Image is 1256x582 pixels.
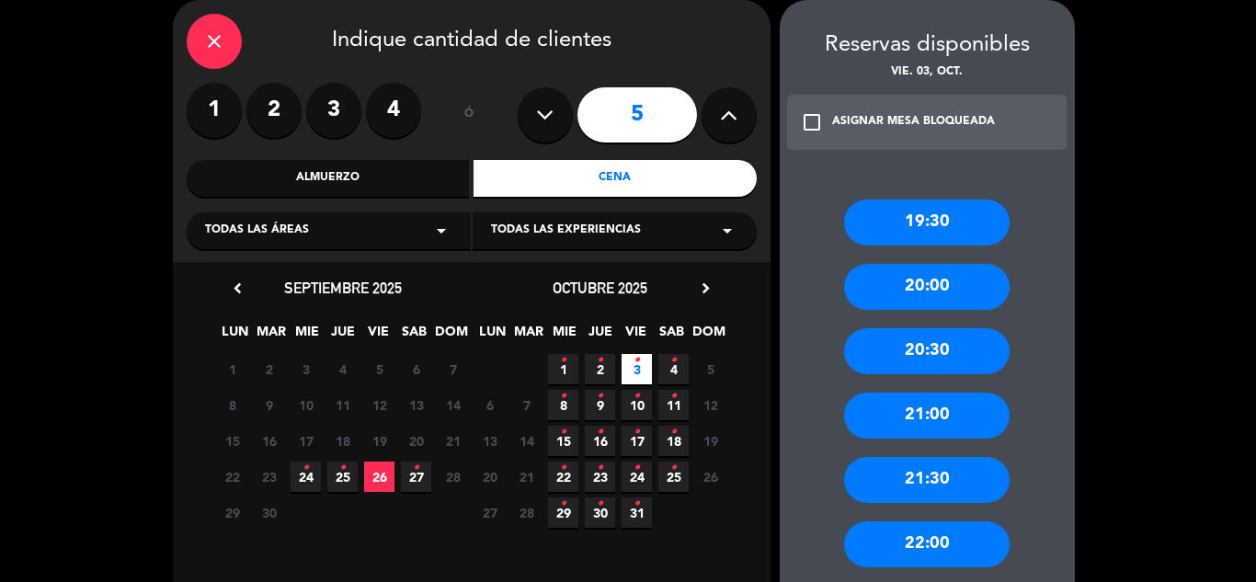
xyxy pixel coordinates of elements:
i: • [560,382,566,411]
div: Cena [474,160,757,197]
span: 27 [401,462,431,492]
i: • [670,382,677,411]
span: 15 [548,426,578,456]
span: SAB [657,321,687,351]
span: MIE [549,321,579,351]
span: 14 [511,426,542,456]
span: 2 [254,354,284,384]
div: vie. 03, oct. [780,63,1075,82]
span: 23 [585,462,615,492]
span: 12 [695,390,725,420]
label: 3 [306,83,361,138]
span: 17 [622,426,652,456]
span: 29 [217,497,247,528]
span: 5 [364,354,394,384]
span: 21 [511,462,542,492]
span: 6 [401,354,431,384]
span: 2 [585,354,615,384]
i: • [560,453,566,483]
div: Reservas disponibles [780,28,1075,63]
span: 22 [217,462,247,492]
i: • [597,382,603,411]
span: 28 [438,462,468,492]
i: • [597,346,603,375]
span: 7 [438,354,468,384]
span: MIE [291,321,322,351]
span: 4 [658,354,689,384]
span: 8 [548,390,578,420]
span: 20 [401,426,431,456]
span: 7 [511,390,542,420]
i: • [670,417,677,447]
i: • [560,346,566,375]
div: 20:00 [844,264,1010,310]
span: 11 [327,390,358,420]
span: 6 [474,390,505,420]
span: 18 [658,426,689,456]
div: Almuerzo [187,160,470,197]
span: 26 [695,462,725,492]
i: • [597,417,603,447]
span: 9 [585,390,615,420]
span: septiembre 2025 [284,279,402,297]
span: 10 [622,390,652,420]
span: 4 [327,354,358,384]
div: 19:30 [844,200,1010,245]
span: 11 [658,390,689,420]
span: JUE [585,321,615,351]
i: • [634,382,640,411]
i: arrow_drop_down [716,220,738,242]
div: 20:30 [844,328,1010,374]
label: 4 [366,83,421,138]
span: 3 [291,354,321,384]
span: 21 [438,426,468,456]
div: 21:00 [844,393,1010,439]
i: • [634,417,640,447]
span: 8 [217,390,247,420]
span: octubre 2025 [553,279,647,297]
span: 28 [511,497,542,528]
span: 3 [622,354,652,384]
span: 13 [474,426,505,456]
span: 20 [474,462,505,492]
i: • [634,453,640,483]
span: VIE [363,321,394,351]
span: 16 [254,426,284,456]
i: • [560,489,566,519]
span: 26 [364,462,394,492]
i: • [670,453,677,483]
span: MAR [256,321,286,351]
i: • [670,346,677,375]
span: 24 [622,462,652,492]
span: DOM [435,321,465,351]
i: • [597,453,603,483]
span: 15 [217,426,247,456]
span: 31 [622,497,652,528]
span: Todas las áreas [205,222,309,240]
span: LUN [220,321,250,351]
span: VIE [621,321,651,351]
span: 16 [585,426,615,456]
span: 27 [474,497,505,528]
i: • [413,453,419,483]
span: JUE [327,321,358,351]
span: 22 [548,462,578,492]
i: • [560,417,566,447]
span: 1 [548,354,578,384]
div: 22:00 [844,521,1010,567]
i: chevron_right [696,279,715,298]
span: 17 [291,426,321,456]
i: • [303,453,309,483]
span: 30 [254,497,284,528]
span: LUN [477,321,508,351]
span: 9 [254,390,284,420]
span: 12 [364,390,394,420]
i: close [203,30,225,52]
div: 21:30 [844,457,1010,503]
span: 14 [438,390,468,420]
span: 25 [327,462,358,492]
i: • [634,346,640,375]
span: 29 [548,497,578,528]
span: 19 [695,426,725,456]
span: 24 [291,462,321,492]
